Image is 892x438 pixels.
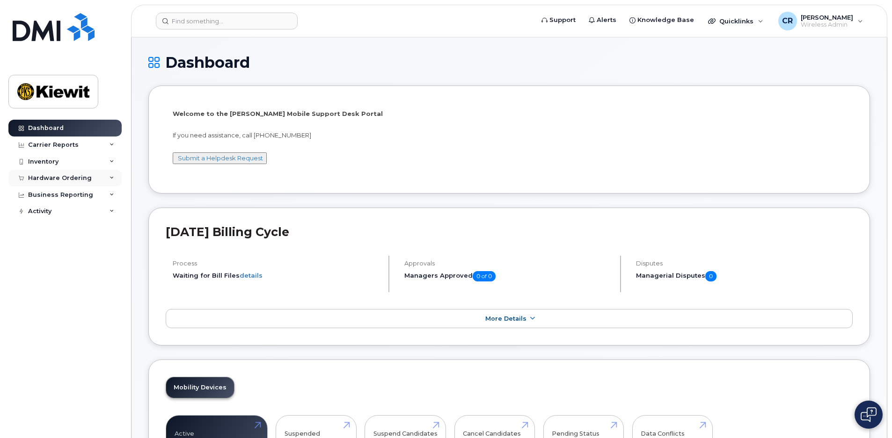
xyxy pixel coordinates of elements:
h1: Dashboard [148,54,870,71]
a: Submit a Helpdesk Request [178,154,263,162]
h2: [DATE] Billing Cycle [166,225,853,239]
h4: Process [173,260,380,267]
h5: Managers Approved [404,271,612,281]
button: Submit a Helpdesk Request [173,152,267,164]
a: details [240,272,263,279]
h4: Approvals [404,260,612,267]
h4: Disputes [636,260,853,267]
h5: Managerial Disputes [636,271,853,281]
p: If you need assistance, call [PHONE_NUMBER] [173,131,846,140]
span: 0 [705,271,717,281]
span: More Details [485,315,526,322]
li: Waiting for Bill Files [173,271,380,280]
img: Open chat [861,407,877,422]
p: Welcome to the [PERSON_NAME] Mobile Support Desk Portal [173,109,846,118]
span: 0 of 0 [473,271,496,281]
a: Mobility Devices [166,377,234,398]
